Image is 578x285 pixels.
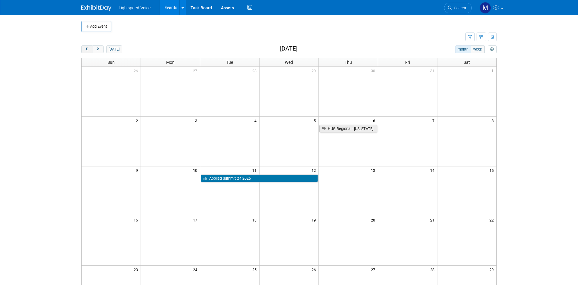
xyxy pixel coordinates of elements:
[106,45,122,53] button: [DATE]
[452,6,466,10] span: Search
[107,60,115,65] span: Sun
[285,60,293,65] span: Wed
[119,5,151,10] span: Lightspeed Voice
[444,3,472,13] a: Search
[192,266,200,273] span: 24
[490,48,494,51] i: Personalize Calendar
[405,60,410,65] span: Fri
[280,45,297,52] h2: [DATE]
[345,60,352,65] span: Thu
[311,166,319,174] span: 12
[311,266,319,273] span: 26
[192,166,200,174] span: 10
[480,2,491,14] img: Marc Magliano
[81,21,111,32] button: Add Event
[81,45,92,53] button: prev
[252,216,259,224] span: 18
[491,67,496,74] span: 1
[370,67,378,74] span: 30
[133,266,141,273] span: 23
[372,117,378,124] span: 6
[489,166,496,174] span: 15
[226,60,233,65] span: Tue
[430,166,437,174] span: 14
[135,117,141,124] span: 2
[252,266,259,273] span: 25
[430,67,437,74] span: 31
[464,60,470,65] span: Sat
[252,67,259,74] span: 28
[430,266,437,273] span: 28
[135,166,141,174] span: 9
[133,216,141,224] span: 16
[133,67,141,74] span: 26
[254,117,259,124] span: 4
[370,166,378,174] span: 13
[489,266,496,273] span: 29
[430,216,437,224] span: 21
[166,60,175,65] span: Mon
[313,117,319,124] span: 5
[81,5,111,11] img: ExhibitDay
[432,117,437,124] span: 7
[311,216,319,224] span: 19
[491,117,496,124] span: 8
[370,216,378,224] span: 20
[252,166,259,174] span: 11
[488,45,497,53] button: myCustomButton
[370,266,378,273] span: 27
[201,175,318,182] a: Applied Summit Q4 2025
[489,216,496,224] span: 22
[194,117,200,124] span: 3
[311,67,319,74] span: 29
[192,216,200,224] span: 17
[92,45,103,53] button: next
[192,67,200,74] span: 27
[471,45,485,53] button: week
[455,45,471,53] button: month
[319,125,377,133] a: HUG Regional - [US_STATE]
